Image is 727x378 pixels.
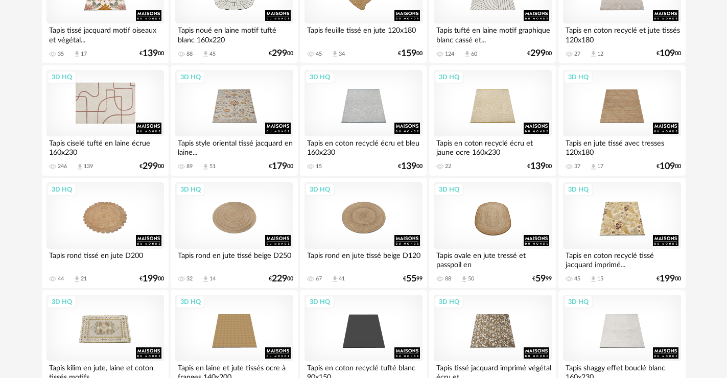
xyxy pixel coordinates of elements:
[143,163,158,170] span: 299
[532,275,552,282] div: € 99
[316,275,322,282] div: 67
[468,275,474,282] div: 50
[463,50,471,58] span: Download icon
[139,50,164,57] div: € 00
[460,275,468,283] span: Download icon
[590,275,597,283] span: Download icon
[590,50,597,58] span: Download icon
[398,50,423,57] div: € 00
[339,275,345,282] div: 41
[47,70,77,84] div: 3D HQ
[597,275,603,282] div: 15
[175,249,293,269] div: Tapis rond en jute tissé beige D250
[563,249,681,269] div: Tapis en coton recyclé tissé jacquard imprimé...
[47,183,77,196] div: 3D HQ
[73,50,81,58] span: Download icon
[660,275,675,282] span: 199
[143,50,158,57] span: 139
[186,51,193,58] div: 88
[564,183,593,196] div: 3D HQ
[574,51,580,58] div: 27
[660,50,675,57] span: 109
[527,50,552,57] div: € 00
[535,275,546,282] span: 59
[471,51,477,58] div: 60
[176,295,205,309] div: 3D HQ
[574,163,580,170] div: 37
[429,178,556,288] a: 3D HQ Tapis ovale en jute tressé et passpoil en [GEOGRAPHIC_DATA]... 88 Download icon 50 €5999
[305,295,335,309] div: 3D HQ
[304,23,422,44] div: Tapis feuille tissé en jute 120x180
[143,275,158,282] span: 199
[171,65,297,176] a: 3D HQ Tapis style oriental tissé jacquard en laine... 89 Download icon 51 €17900
[304,249,422,269] div: Tapis rond en jute tissé beige D120
[175,136,293,157] div: Tapis style oriental tissé jacquard en laine...
[445,51,454,58] div: 124
[202,50,209,58] span: Download icon
[403,275,423,282] div: € 99
[434,183,464,196] div: 3D HQ
[656,163,681,170] div: € 00
[530,50,546,57] span: 299
[209,51,216,58] div: 45
[202,275,209,283] span: Download icon
[434,136,551,157] div: Tapis en coton recyclé écru et jaune ocre 160x230
[175,23,293,44] div: Tapis noué en laine motif tufté blanc 160x220
[81,51,87,58] div: 17
[209,275,216,282] div: 14
[590,163,597,171] span: Download icon
[209,163,216,170] div: 51
[406,275,416,282] span: 55
[401,50,416,57] span: 159
[597,163,603,170] div: 17
[564,70,593,84] div: 3D HQ
[434,295,464,309] div: 3D HQ
[176,70,205,84] div: 3D HQ
[305,70,335,84] div: 3D HQ
[272,275,287,282] span: 229
[58,275,64,282] div: 44
[304,136,422,157] div: Tapis en coton recyclé écru et bleu 160x230
[597,51,603,58] div: 12
[434,23,551,44] div: Tapis tufté en laine motif graphique blanc cassé et...
[171,178,297,288] a: 3D HQ Tapis rond en jute tissé beige D250 32 Download icon 14 €22900
[202,163,209,171] span: Download icon
[272,50,287,57] span: 299
[269,163,293,170] div: € 00
[58,51,64,58] div: 35
[527,163,552,170] div: € 00
[269,50,293,57] div: € 00
[176,183,205,196] div: 3D HQ
[300,65,427,176] a: 3D HQ Tapis en coton recyclé écru et bleu 160x230 15 €13900
[558,65,685,176] a: 3D HQ Tapis en jute tissé avec tresses 120x180 37 Download icon 17 €10900
[331,275,339,283] span: Download icon
[84,163,93,170] div: 139
[563,136,681,157] div: Tapis en jute tissé avec tresses 120x180
[186,275,193,282] div: 32
[429,65,556,176] a: 3D HQ Tapis en coton recyclé écru et jaune ocre 160x230 22 €13900
[564,295,593,309] div: 3D HQ
[58,163,67,170] div: 246
[445,163,451,170] div: 22
[186,163,193,170] div: 89
[300,178,427,288] a: 3D HQ Tapis rond en jute tissé beige D120 67 Download icon 41 €5599
[272,163,287,170] span: 179
[656,50,681,57] div: € 00
[558,178,685,288] a: 3D HQ Tapis en coton recyclé tissé jacquard imprimé... 45 Download icon 15 €19900
[46,249,164,269] div: Tapis rond tissé en jute D200
[331,50,339,58] span: Download icon
[574,275,580,282] div: 45
[269,275,293,282] div: € 00
[660,163,675,170] span: 109
[305,183,335,196] div: 3D HQ
[316,163,322,170] div: 15
[46,136,164,157] div: Tapis ciselé tufté en laine écrue 160x230
[434,249,551,269] div: Tapis ovale en jute tressé et passpoil en [GEOGRAPHIC_DATA]...
[139,275,164,282] div: € 00
[73,275,81,283] span: Download icon
[656,275,681,282] div: € 00
[47,295,77,309] div: 3D HQ
[76,163,84,171] span: Download icon
[434,70,464,84] div: 3D HQ
[401,163,416,170] span: 139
